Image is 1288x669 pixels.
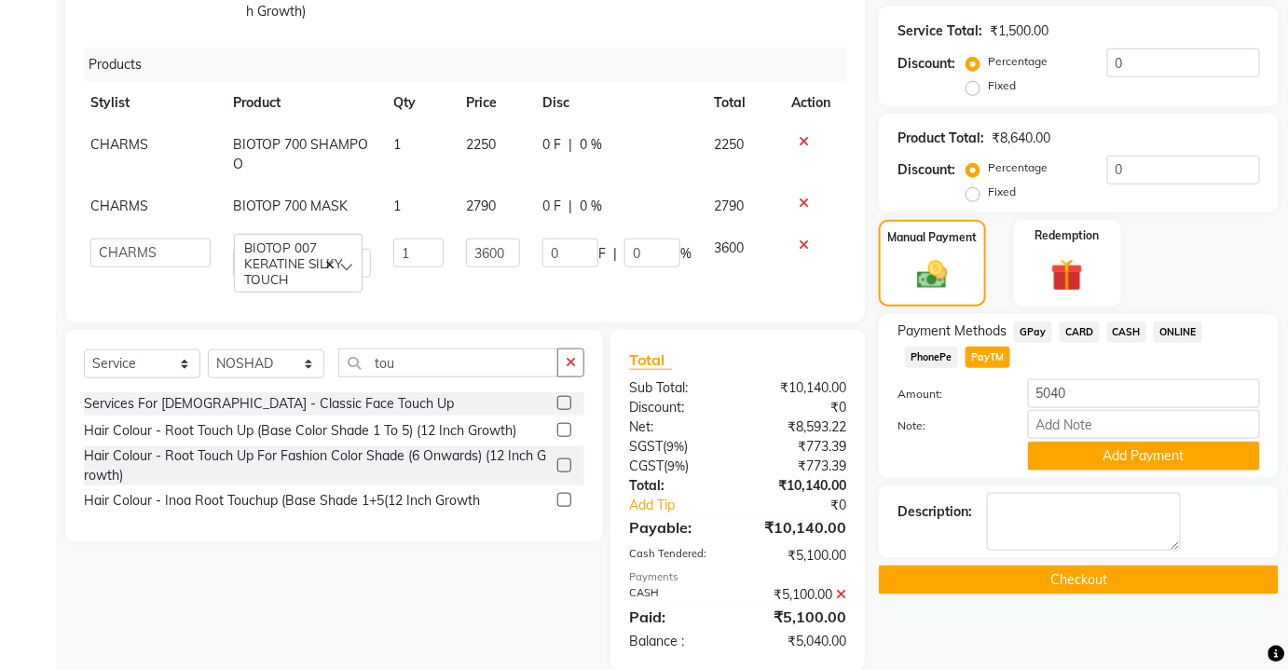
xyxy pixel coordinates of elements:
[897,160,955,180] div: Discount:
[79,82,222,124] th: Stylist
[615,585,738,605] div: CASH
[714,239,744,256] span: 3600
[466,198,496,214] span: 2790
[393,198,401,214] span: 1
[737,476,860,496] div: ₹10,140.00
[992,129,1050,148] div: ₹8,640.00
[615,398,738,417] div: Discount:
[714,198,744,214] span: 2790
[897,54,955,74] div: Discount:
[615,417,738,437] div: Net:
[1014,321,1052,343] span: GPay
[737,606,860,628] div: ₹5,100.00
[714,136,744,153] span: 2250
[90,136,148,153] span: CHARMS
[629,457,664,474] span: CGST
[990,21,1048,41] div: ₹1,500.00
[615,632,738,651] div: Balance :
[667,458,685,473] span: 9%
[569,197,572,216] span: |
[1028,410,1260,439] input: Add Note
[615,546,738,566] div: Cash Tendered:
[988,184,1016,200] label: Fixed
[737,378,860,398] div: ₹10,140.00
[780,82,842,124] th: Action
[466,136,496,153] span: 2250
[222,82,382,124] th: Product
[1060,321,1100,343] span: CARD
[897,502,972,522] div: Description:
[737,585,860,605] div: ₹5,100.00
[615,496,758,515] a: Add Tip
[233,198,348,214] span: BIOTOP 700 MASK
[737,546,860,566] div: ₹5,100.00
[629,569,846,585] div: Payments
[629,350,672,370] span: Total
[629,438,663,455] span: SGST
[615,378,738,398] div: Sub Total:
[758,496,860,515] div: ₹0
[615,437,738,457] div: ( )
[542,197,561,216] span: 0 F
[233,136,368,172] span: BIOTOP 700 SHAMPOO
[615,476,738,496] div: Total:
[598,244,606,264] span: F
[908,257,957,293] img: _cash.svg
[615,516,738,539] div: Payable:
[542,135,561,155] span: 0 F
[988,77,1016,94] label: Fixed
[84,421,516,441] div: Hair Colour - Root Touch Up (Base Color Shade 1 To 5) (12 Inch Growth)
[81,48,856,82] div: Products
[680,244,692,264] span: %
[1041,255,1093,295] img: _gift.svg
[615,457,738,476] div: ( )
[455,82,531,124] th: Price
[382,82,455,124] th: Qty
[1035,227,1100,244] label: Redemption
[897,129,984,148] div: Product Total:
[988,159,1048,176] label: Percentage
[737,437,860,457] div: ₹773.39
[737,457,860,476] div: ₹773.39
[737,516,860,539] div: ₹10,140.00
[569,135,572,155] span: |
[666,439,684,454] span: 9%
[393,136,401,153] span: 1
[887,229,977,246] label: Manual Payment
[580,135,602,155] span: 0 %
[884,417,1014,434] label: Note:
[879,566,1279,594] button: Checkout
[966,347,1010,368] span: PayTM
[988,53,1048,70] label: Percentage
[884,386,1014,403] label: Amount:
[1107,321,1147,343] span: CASH
[897,321,1007,341] span: Payment Methods
[1028,442,1260,471] button: Add Payment
[90,198,148,214] span: CHARMS
[244,239,342,287] span: BIOTOP 007 KERATINE SILKY TOUCH
[897,21,982,41] div: Service Total:
[531,82,703,124] th: Disc
[615,606,738,628] div: Paid:
[737,398,860,417] div: ₹0
[613,244,617,264] span: |
[1154,321,1202,343] span: ONLINE
[703,82,780,124] th: Total
[84,491,480,511] div: Hair Colour - Inoa Root Touchup (Base Shade 1+5(12 Inch Growth
[905,347,958,368] span: PhonePe
[580,197,602,216] span: 0 %
[84,394,454,414] div: Services For [DEMOGRAPHIC_DATA] - Classic Face Touch Up
[1028,379,1260,408] input: Amount
[338,348,558,377] input: Search or Scan
[737,417,860,437] div: ₹8,593.22
[737,632,860,651] div: ₹5,040.00
[84,446,550,485] div: Hair Colour - Root Touch Up For Fashion Color Shade (6 Onwards) (12 Inch Growth)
